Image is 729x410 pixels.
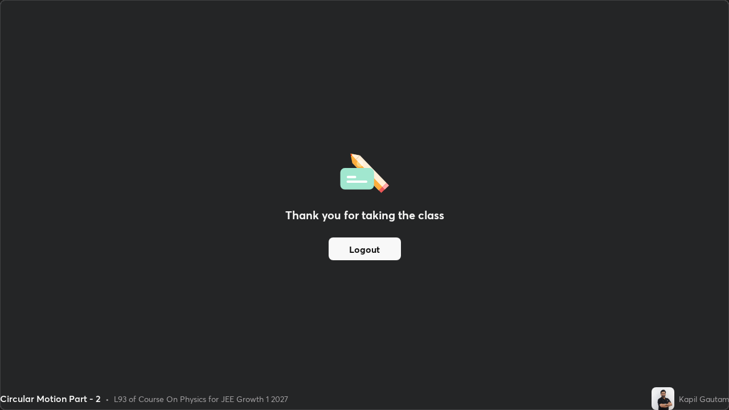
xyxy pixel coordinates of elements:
h2: Thank you for taking the class [285,207,444,224]
img: offlineFeedback.1438e8b3.svg [340,150,389,193]
div: Kapil Gautam [679,393,729,405]
div: L93 of Course On Physics for JEE Growth 1 2027 [114,393,288,405]
button: Logout [329,237,401,260]
img: 00bbc326558d46f9aaf65f1f5dcb6be8.jpg [652,387,674,410]
div: • [105,393,109,405]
